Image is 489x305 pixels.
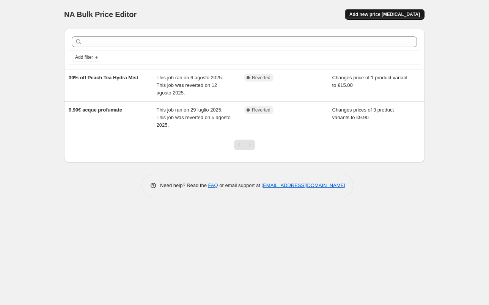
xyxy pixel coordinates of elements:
[262,182,345,188] a: [EMAIL_ADDRESS][DOMAIN_NAME]
[332,75,408,88] span: Changes price of 1 product variant to €15.00
[64,10,137,19] span: NA Bulk Price Editor
[349,11,420,17] span: Add new price [MEDICAL_DATA]
[157,107,231,128] span: This job ran on 29 luglio 2025. This job was reverted on 5 agosto 2025.
[345,9,425,20] button: Add new price [MEDICAL_DATA]
[208,182,218,188] a: FAQ
[157,75,223,96] span: This job ran on 6 agosto 2025. This job was reverted on 12 agosto 2025.
[218,182,262,188] span: or email support at
[160,182,208,188] span: Need help? Read the
[332,107,394,120] span: Changes prices of 3 product variants to €9.90
[69,107,122,113] span: 9,90€ acque profumate
[234,140,255,150] nav: Pagination
[69,75,138,80] span: 30% off Peach Tea Hydra Mist
[72,53,102,62] button: Add filter
[75,54,93,60] span: Add filter
[252,107,270,113] span: Reverted
[252,75,270,81] span: Reverted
